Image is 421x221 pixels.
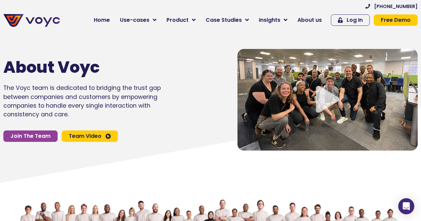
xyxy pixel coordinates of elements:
a: Home [89,13,115,27]
a: Join The Team [3,130,58,142]
a: Log In [331,14,370,26]
a: Case Studies [201,13,254,27]
span: About us [297,16,322,24]
p: The Voyc team is dedicated to bridging the trust gap between companies and customers by empowerin... [3,84,187,119]
h1: About Voyc [3,58,167,77]
span: Insights [259,16,280,24]
img: voyc-full-logo [3,14,60,27]
span: Free Demo [381,17,411,23]
a: About us [292,13,327,27]
a: Insights [254,13,292,27]
a: Use-cases [115,13,161,27]
span: Product [166,16,189,24]
span: Home [94,16,110,24]
a: Team Video [62,130,118,142]
span: Log In [347,17,363,23]
span: Team Video [69,133,101,139]
div: Video play button [314,86,341,114]
span: [PHONE_NUMBER] [374,4,418,9]
div: Open Intercom Messenger [398,198,414,214]
a: Product [161,13,201,27]
a: [PHONE_NUMBER] [365,4,418,9]
span: Case Studies [206,16,242,24]
a: Free Demo [374,14,418,26]
span: Use-cases [120,16,149,24]
span: Join The Team [10,133,51,139]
